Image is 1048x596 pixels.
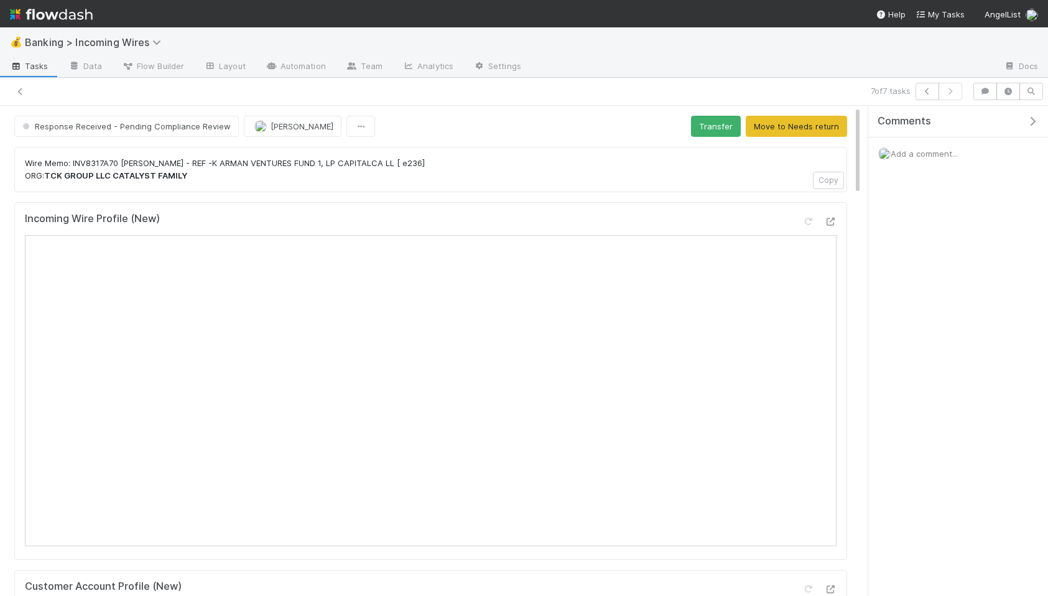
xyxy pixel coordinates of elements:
a: Data [58,57,112,77]
span: 💰 [10,37,22,47]
span: Comments [878,115,931,128]
button: Move to Needs return [746,116,847,137]
h5: Customer Account Profile (New) [25,580,182,593]
span: AngelList [985,9,1021,19]
p: Wire Memo: INV8317A70 [PERSON_NAME] - REF -K ARMAN VENTURES FUND 1, LP CAPITALCA LL [ e236] ORG: [25,157,837,182]
span: Banking > Incoming Wires [25,36,167,49]
strong: TCK GROUP LLC CATALYST FAMILY [44,170,187,180]
a: Flow Builder [112,57,194,77]
a: Analytics [392,57,463,77]
a: Settings [463,57,531,77]
div: Help [876,8,906,21]
h5: Incoming Wire Profile (New) [25,213,160,225]
img: avatar_eacbd5bb-7590-4455-a9e9-12dcb5674423.png [878,147,891,160]
span: Tasks [10,60,49,72]
span: Response Received - Pending Compliance Review [20,121,231,131]
button: Response Received - Pending Compliance Review [14,116,239,137]
a: My Tasks [916,8,965,21]
span: Flow Builder [122,60,184,72]
button: Copy [813,172,844,189]
span: 7 of 7 tasks [871,85,911,97]
img: avatar_eacbd5bb-7590-4455-a9e9-12dcb5674423.png [254,120,267,133]
img: avatar_eacbd5bb-7590-4455-a9e9-12dcb5674423.png [1026,9,1038,21]
button: Transfer [691,116,741,137]
span: [PERSON_NAME] [271,121,333,131]
span: My Tasks [916,9,965,19]
a: Layout [194,57,256,77]
a: Docs [994,57,1048,77]
img: logo-inverted-e16ddd16eac7371096b0.svg [10,4,93,25]
button: [PERSON_NAME] [244,116,341,137]
a: Automation [256,57,336,77]
span: Add a comment... [891,149,958,159]
a: Team [336,57,392,77]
